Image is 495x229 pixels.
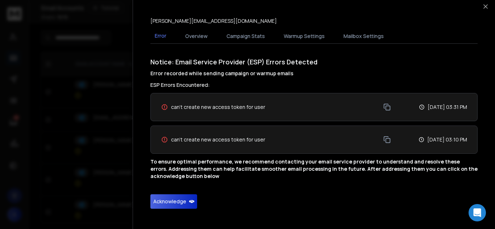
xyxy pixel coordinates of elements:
h3: ESP Errors Encountered: [150,81,478,89]
span: can't create new access token for user [171,103,265,111]
h4: Error recorded while sending campaign or warmup emails [150,70,478,77]
button: Overview [181,28,212,44]
p: [PERSON_NAME][EMAIL_ADDRESS][DOMAIN_NAME] [150,17,277,25]
button: Acknowledge [150,194,197,209]
button: Error [150,28,171,44]
button: Campaign Stats [222,28,269,44]
span: can't create new access token for user [171,136,265,143]
div: Open Intercom Messenger [469,204,486,221]
button: Mailbox Settings [339,28,388,44]
p: [DATE] 03:10 PM [427,136,467,143]
p: To ensure optimal performance, we recommend contacting your email service provider to understand ... [150,158,478,180]
button: Warmup Settings [279,28,329,44]
p: [DATE] 03:31 PM [428,103,467,111]
h1: Notice: Email Service Provider (ESP) Errors Detected [150,57,478,77]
